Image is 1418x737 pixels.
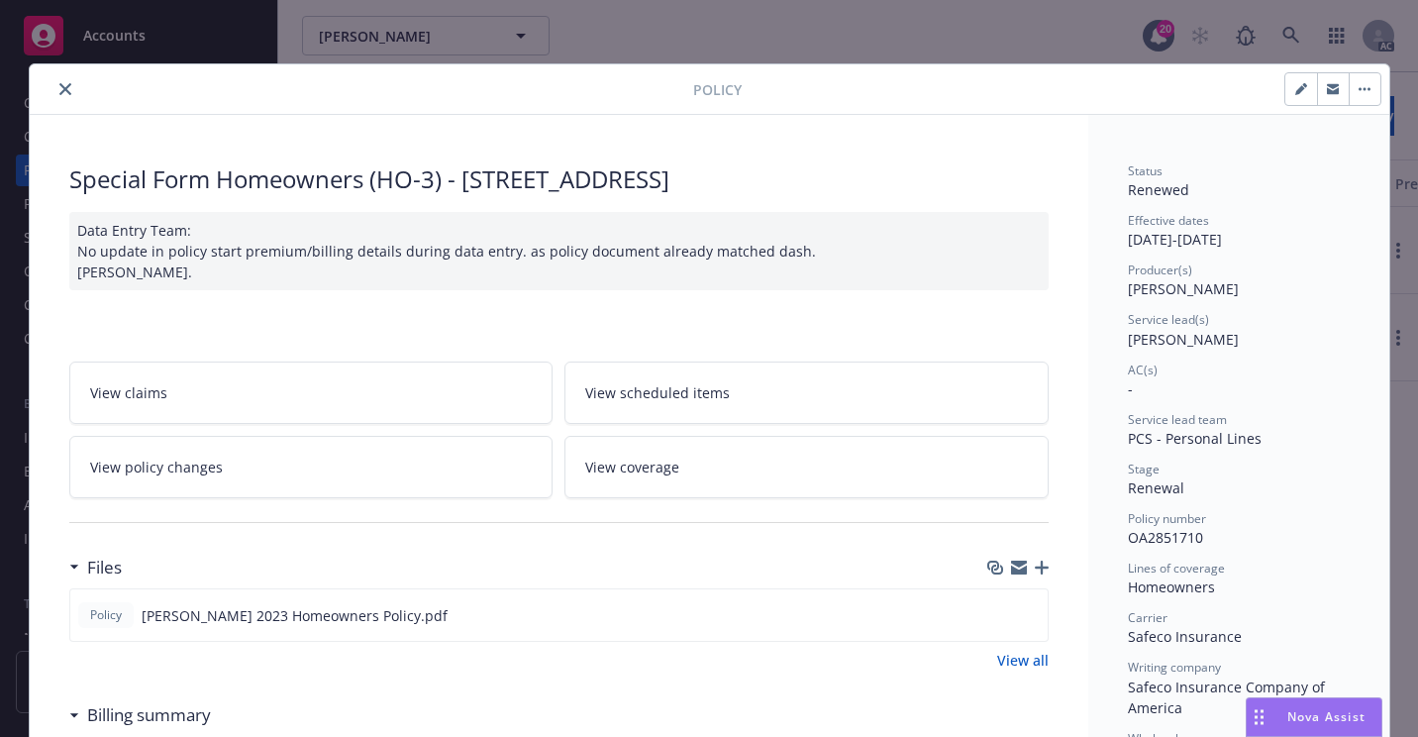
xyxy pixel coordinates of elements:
a: View policy changes [69,436,554,498]
span: AC(s) [1128,362,1158,378]
span: Renewed [1128,180,1189,199]
button: preview file [1022,605,1040,626]
span: Service lead team [1128,411,1227,428]
span: Policy number [1128,510,1206,527]
h3: Files [87,555,122,580]
span: Service lead(s) [1128,311,1209,328]
span: Status [1128,162,1163,179]
span: Safeco Insurance Company of America [1128,678,1329,717]
a: View scheduled items [564,362,1049,424]
span: PCS - Personal Lines [1128,429,1262,448]
div: Drag to move [1247,698,1271,736]
span: OA2851710 [1128,528,1203,547]
a: View coverage [564,436,1049,498]
div: [DATE] - [DATE] [1128,212,1350,250]
span: [PERSON_NAME] [1128,330,1239,349]
div: Billing summary [69,702,211,728]
span: View policy changes [90,457,223,477]
span: Producer(s) [1128,262,1192,278]
span: Carrier [1128,609,1167,626]
button: Nova Assist [1246,697,1382,737]
div: Special Form Homeowners (HO-3) - [STREET_ADDRESS] [69,162,1049,196]
span: Homeowners [1128,578,1215,596]
span: [PERSON_NAME] [1128,279,1239,298]
div: Data Entry Team: No update in policy start premium/billing details during data entry. as policy d... [69,212,1049,290]
div: Files [69,555,122,580]
span: Stage [1128,461,1160,477]
button: download file [990,605,1006,626]
a: View all [997,650,1049,671]
span: Policy [693,79,742,100]
span: Writing company [1128,659,1221,676]
span: Safeco Insurance [1128,627,1242,646]
span: Lines of coverage [1128,560,1225,577]
span: Policy [86,606,126,624]
span: Effective dates [1128,212,1209,229]
a: View claims [69,362,554,424]
span: - [1128,379,1133,398]
span: Nova Assist [1287,708,1366,725]
button: close [53,77,77,101]
span: [PERSON_NAME] 2023 Homeowners Policy.pdf [142,605,448,626]
span: View claims [90,382,167,403]
span: Renewal [1128,478,1184,497]
span: View coverage [585,457,679,477]
span: View scheduled items [585,382,730,403]
h3: Billing summary [87,702,211,728]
